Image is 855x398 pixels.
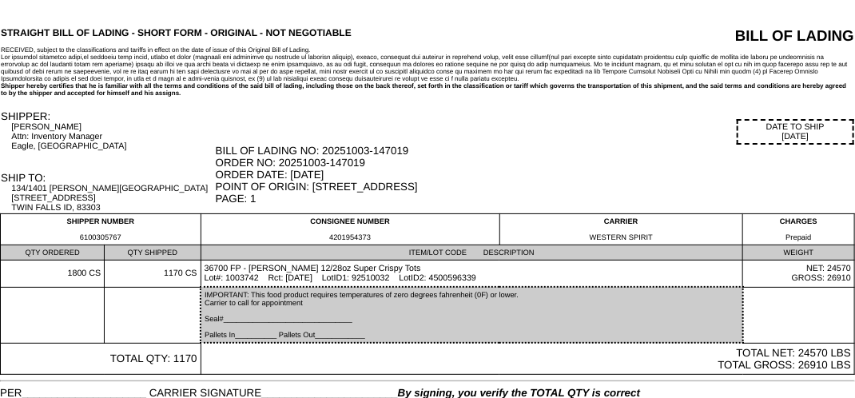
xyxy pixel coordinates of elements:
[746,233,851,241] div: Prepaid
[201,245,743,261] td: ITEM/LOT CODE DESCRIPTION
[201,214,499,245] td: CONSIGNEE NUMBER
[743,214,855,245] td: CHARGES
[1,261,105,288] td: 1800 CS
[11,122,213,151] div: [PERSON_NAME] Attn: Inventory Manager Eagle, [GEOGRAPHIC_DATA]
[216,145,854,205] div: BILL OF LADING NO: 20251003-147019 ORDER NO: 20251003-147019 ORDER DATE: [DATE] POINT OF ORIGIN: ...
[618,27,854,45] div: BILL OF LADING
[503,233,739,241] div: WESTERN SPIRIT
[105,261,201,288] td: 1170 CS
[743,245,855,261] td: WEIGHT
[201,343,854,375] td: TOTAL NET: 24570 LBS TOTAL GROSS: 26910 LBS
[743,261,855,288] td: NET: 24570 GROSS: 26910
[4,233,197,241] div: 6100305767
[205,233,496,241] div: 4201954373
[11,184,213,213] div: 134/1401 [PERSON_NAME][GEOGRAPHIC_DATA] [STREET_ADDRESS] TWIN FALLS ID, 83303
[1,82,854,97] div: Shipper hereby certifies that he is familiar with all the terms and conditions of the said bill o...
[105,245,201,261] td: QTY SHIPPED
[1,245,105,261] td: QTY ORDERED
[737,119,854,145] div: DATE TO SHIP [DATE]
[1,110,214,122] div: SHIPPER:
[201,261,743,288] td: 36700 FP - [PERSON_NAME] 12/28oz Super Crispy Tots Lot#: 1003742 Rct: [DATE] LotID1: 92510032 Lot...
[1,343,201,375] td: TOTAL QTY: 1170
[499,214,742,245] td: CARRIER
[1,214,201,245] td: SHIPPER NUMBER
[1,172,214,184] div: SHIP TO:
[201,287,743,343] td: IMPORTANT: This food product requires temperatures of zero degrees fahrenheit (0F) or lower. Carr...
